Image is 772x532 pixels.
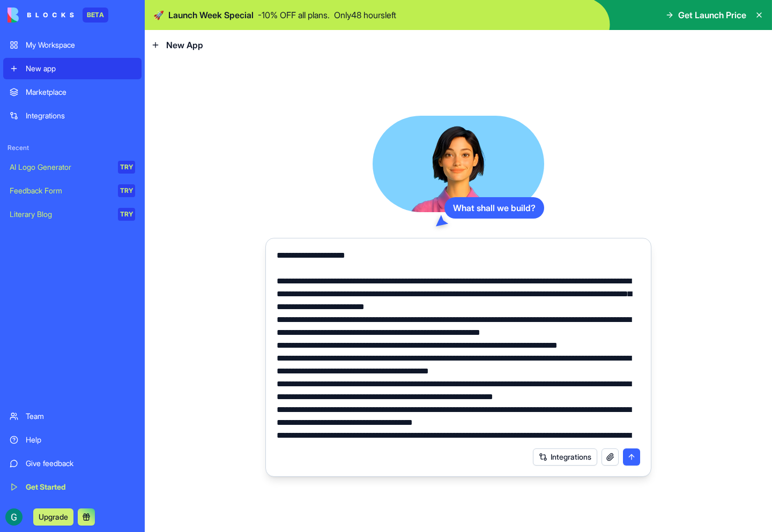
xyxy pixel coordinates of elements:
[26,434,135,445] div: Help
[533,448,597,466] button: Integrations
[3,156,142,178] a: AI Logo GeneratorTRY
[678,9,746,21] span: Get Launch Price
[26,411,135,422] div: Team
[153,9,164,21] span: 🚀
[3,34,142,56] a: My Workspace
[3,453,142,474] a: Give feedback
[8,8,74,23] img: logo
[166,39,203,51] span: New App
[118,161,135,174] div: TRY
[26,482,135,492] div: Get Started
[334,9,396,21] p: Only 48 hours left
[10,185,110,196] div: Feedback Form
[26,87,135,98] div: Marketplace
[118,208,135,221] div: TRY
[83,8,108,23] div: BETA
[5,508,23,526] img: ACg8ocJ70l8j_00R3Rkz_NdVC38STJhkDBRBtMj9fD5ZO0ySccuh=s96-c
[26,40,135,50] div: My Workspace
[3,406,142,427] a: Team
[33,508,73,526] button: Upgrade
[3,105,142,126] a: Integrations
[258,9,330,21] p: - 10 % OFF all plans.
[10,209,110,220] div: Literary Blog
[3,204,142,225] a: Literary BlogTRY
[3,429,142,451] a: Help
[3,58,142,79] a: New app
[26,110,135,121] div: Integrations
[33,511,73,522] a: Upgrade
[3,144,142,152] span: Recent
[3,180,142,201] a: Feedback FormTRY
[8,8,108,23] a: BETA
[118,184,135,197] div: TRY
[10,162,110,173] div: AI Logo Generator
[444,197,544,219] div: What shall we build?
[3,476,142,498] a: Get Started
[3,81,142,103] a: Marketplace
[26,458,135,469] div: Give feedback
[168,9,254,21] span: Launch Week Special
[26,63,135,74] div: New app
